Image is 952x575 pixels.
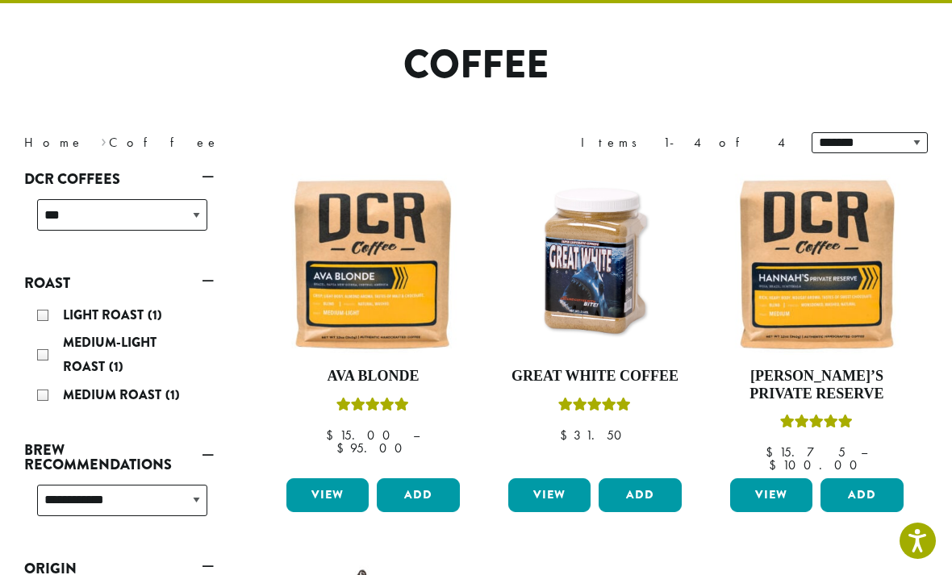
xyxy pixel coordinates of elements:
span: $ [560,427,574,444]
h1: Coffee [12,42,940,89]
h4: Ava Blonde [282,368,464,385]
a: DCR Coffees [24,165,214,193]
span: $ [326,427,340,444]
div: DCR Coffees [24,193,214,250]
bdi: 100.00 [769,456,865,473]
bdi: 31.50 [560,427,629,444]
img: Great-White-Coffee.png [504,173,686,355]
a: View [286,478,369,512]
div: Rated 5.00 out of 5 [780,412,853,436]
a: [PERSON_NAME]’s Private ReserveRated 5.00 out of 5 [726,173,908,472]
img: Hannahs-Private-Reserve-12oz-300x300.jpg [726,173,908,355]
span: (1) [148,306,162,324]
span: Light Roast [63,306,148,324]
a: Home [24,134,84,151]
span: $ [336,440,350,456]
span: Medium-Light Roast [63,333,157,376]
button: Add [377,478,459,512]
a: Ava BlondeRated 5.00 out of 5 [282,173,464,472]
span: › [101,127,106,152]
div: Brew Recommendations [24,478,214,535]
div: Items 1-4 of 4 [581,133,787,152]
span: $ [769,456,783,473]
span: (1) [109,357,123,376]
h4: Great White Coffee [504,368,686,385]
nav: Breadcrumb [24,133,452,152]
span: Medium Roast [63,385,165,404]
a: View [730,478,812,512]
bdi: 15.75 [766,444,846,460]
a: Great White CoffeeRated 5.00 out of 5 $31.50 [504,173,686,472]
span: (1) [165,385,180,404]
button: Add [820,478,903,512]
div: Roast [24,297,214,416]
h4: [PERSON_NAME]’s Private Reserve [726,368,908,402]
div: Rated 5.00 out of 5 [558,395,631,419]
a: Brew Recommendations [24,436,214,478]
span: – [861,444,867,460]
bdi: 15.00 [326,427,398,444]
span: $ [766,444,779,460]
a: View [508,478,591,512]
div: Rated 5.00 out of 5 [336,395,409,419]
bdi: 95.00 [336,440,410,456]
span: – [413,427,420,444]
button: Add [599,478,681,512]
img: Ava-Blonde-12oz-1-300x300.jpg [282,173,464,355]
a: Roast [24,269,214,297]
